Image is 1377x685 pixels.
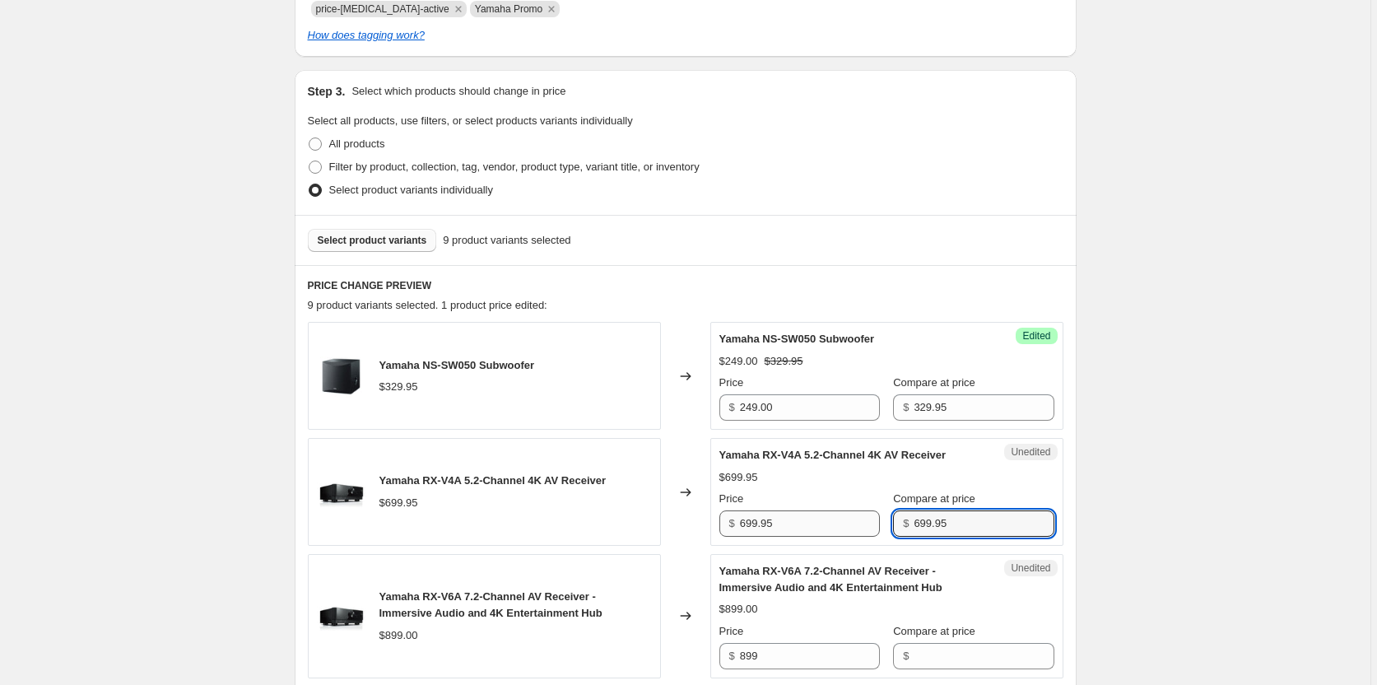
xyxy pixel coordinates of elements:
[1022,329,1050,342] span: Edited
[903,650,909,662] span: $
[329,161,700,173] span: Filter by product, collection, tag, vendor, product type, variant title, or inventory
[893,625,975,637] span: Compare at price
[719,376,744,389] span: Price
[1011,445,1050,459] span: Unedited
[308,83,346,100] h2: Step 3.
[719,353,758,370] div: $249.00
[893,492,975,505] span: Compare at price
[308,114,633,127] span: Select all products, use filters, or select products variants individually
[475,3,542,15] span: Yamaha Promo
[308,299,547,311] span: 9 product variants selected. 1 product price edited:
[719,625,744,637] span: Price
[544,2,559,16] button: Remove Yamaha Promo
[893,376,975,389] span: Compare at price
[379,627,418,644] div: $899.00
[719,333,875,345] span: Yamaha NS-SW050 Subwoofer
[719,469,758,486] div: $699.95
[379,359,535,371] span: Yamaha NS-SW050 Subwoofer
[308,229,437,252] button: Select product variants
[903,517,909,529] span: $
[318,234,427,247] span: Select product variants
[443,232,570,249] span: 9 product variants selected
[379,590,602,619] span: Yamaha RX-V6A 7.2-Channel AV Receiver - Immersive Audio and 4K Entertainment Hub
[765,353,803,370] strike: $329.95
[379,495,418,511] div: $699.95
[379,379,418,395] div: $329.95
[719,565,942,594] span: Yamaha RX-V6A 7.2-Channel AV Receiver - Immersive Audio and 4K Entertainment Hub
[329,184,493,196] span: Select product variants individually
[729,517,735,529] span: $
[317,468,366,517] img: 01-rx-v4a-bl-ic_2ce6be71ffa211a90cc8cb78c71feb38_80x.jpg
[1011,562,1050,575] span: Unedited
[719,449,947,461] span: Yamaha RX-V4A 5.2-Channel 4K AV Receiver
[308,29,425,41] a: How does tagging work?
[729,650,735,662] span: $
[903,401,909,413] span: $
[351,83,565,100] p: Select which products should change in price
[308,279,1063,292] h6: PRICE CHANGE PREVIEW
[317,352,366,401] img: 7A621B726A6F4CE7AB9AF9AD1E36316A_12073_1986x1918_9f81e3a13e615793f9d2fe40febc01ba_80x.jpg
[729,401,735,413] span: $
[317,591,366,641] img: 01-rx-v6a-bl-ic_33590cf8c77a03b8b058b2176a288933_80x.jpg
[719,492,744,505] span: Price
[379,474,607,487] span: Yamaha RX-V4A 5.2-Channel 4K AV Receiver
[719,601,758,617] div: $899.00
[329,137,385,150] span: All products
[451,2,466,16] button: Remove price-change-job-active
[316,3,449,15] span: price-change-job-active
